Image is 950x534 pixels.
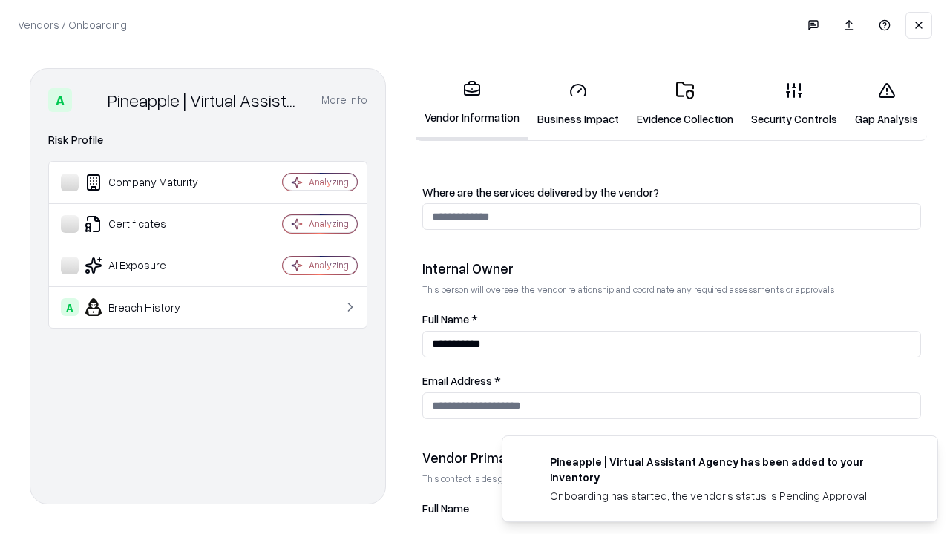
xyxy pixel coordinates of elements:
[78,88,102,112] img: Pineapple | Virtual Assistant Agency
[422,314,921,325] label: Full Name *
[550,488,902,504] div: Onboarding has started, the vendor's status is Pending Approval.
[61,257,238,274] div: AI Exposure
[18,17,127,33] p: Vendors / Onboarding
[422,449,921,467] div: Vendor Primary Contact
[61,174,238,191] div: Company Maturity
[61,215,238,233] div: Certificates
[422,472,921,485] p: This contact is designated to receive the assessment request from Shift
[422,283,921,296] p: This person will oversee the vendor relationship and coordinate any required assessments or appro...
[422,375,921,386] label: Email Address *
[309,259,349,271] div: Analyzing
[550,454,902,485] div: Pineapple | Virtual Assistant Agency has been added to your inventory
[309,176,349,188] div: Analyzing
[742,70,846,139] a: Security Controls
[422,187,921,198] label: Where are the services delivered by the vendor?
[61,298,79,316] div: A
[321,87,367,113] button: More info
[48,131,367,149] div: Risk Profile
[628,70,742,139] a: Evidence Collection
[108,88,304,112] div: Pineapple | Virtual Assistant Agency
[846,70,927,139] a: Gap Analysis
[422,503,921,514] label: Full Name
[309,217,349,230] div: Analyzing
[48,88,72,112] div: A
[422,260,921,277] div: Internal Owner
[416,68,528,140] a: Vendor Information
[528,70,628,139] a: Business Impact
[520,454,538,472] img: trypineapple.com
[61,298,238,316] div: Breach History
